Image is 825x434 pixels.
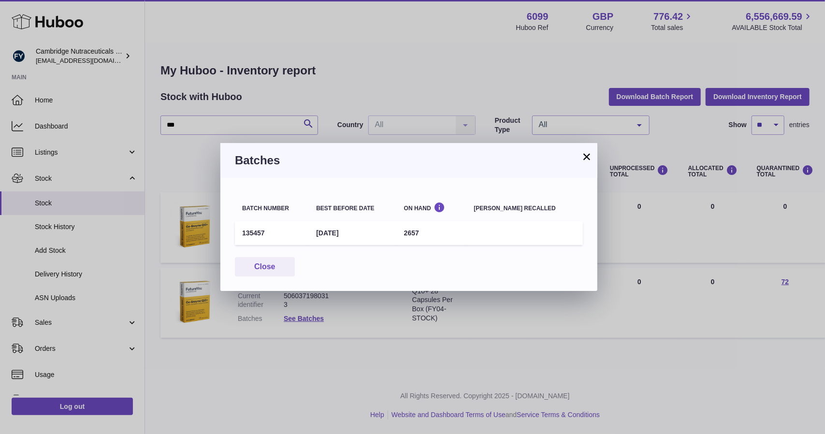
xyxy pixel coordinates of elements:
[235,153,583,168] h3: Batches
[242,205,302,212] div: Batch number
[235,257,295,277] button: Close
[235,221,309,245] td: 135457
[397,221,467,245] td: 2657
[309,221,396,245] td: [DATE]
[581,151,593,162] button: ×
[316,205,389,212] div: Best before date
[474,205,576,212] div: [PERSON_NAME] recalled
[404,202,460,211] div: On Hand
